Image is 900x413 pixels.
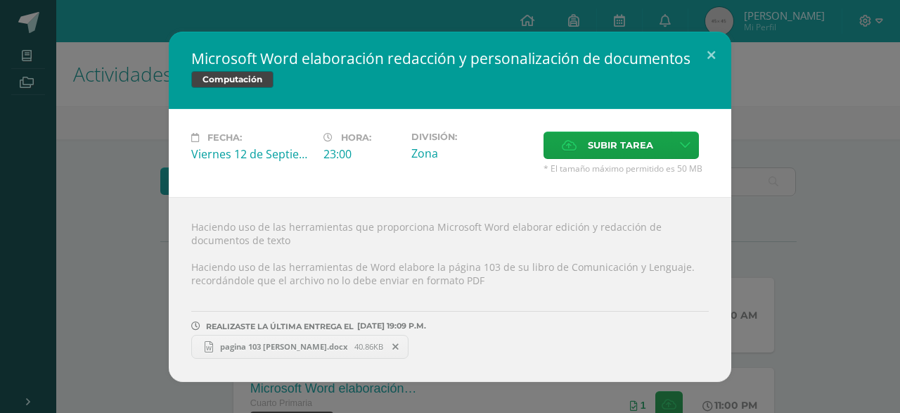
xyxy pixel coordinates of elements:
div: Zona [411,146,532,161]
h2: Microsoft Word elaboración redacción y personalización de documentos [191,49,709,68]
span: * El tamaño máximo permitido es 50 MB [544,163,709,174]
div: Viernes 12 de Septiembre [191,146,312,162]
span: Hora: [341,132,371,143]
span: Subir tarea [588,132,653,158]
span: Computación [191,71,274,88]
span: Remover entrega [384,339,408,355]
a: pagina 103 [PERSON_NAME].docx 40.86KB [191,335,409,359]
span: REALIZASTE LA ÚLTIMA ENTREGA EL [206,322,354,331]
label: División: [411,132,532,142]
div: Haciendo uso de las herramientas que proporciona Microsoft Word elaborar edición y redacción de d... [169,197,731,382]
button: Close (Esc) [691,32,731,80]
span: Fecha: [207,132,242,143]
div: 23:00 [323,146,400,162]
span: 40.86KB [354,341,383,352]
span: pagina 103 [PERSON_NAME].docx [213,341,354,352]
